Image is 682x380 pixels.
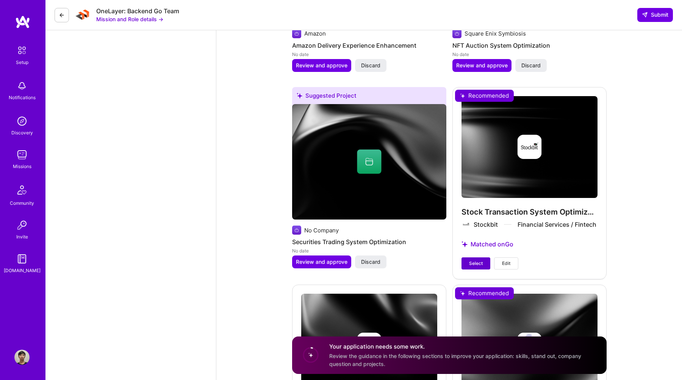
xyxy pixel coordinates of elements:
img: Company logo [292,29,301,38]
h4: Securities Trading System Optimization [292,237,446,247]
span: Discard [361,62,380,69]
h4: Your application needs some work. [329,343,598,350]
img: Company logo [292,226,301,235]
span: Review and approve [296,62,347,69]
button: Review and approve [292,255,351,268]
button: Discard [515,59,547,72]
img: logo [15,15,30,29]
span: Discard [361,258,380,266]
h4: NFT Auction System Optimization [452,40,607,50]
div: Setup [16,58,28,66]
button: Review and approve [452,59,511,72]
span: Review and approve [296,258,347,266]
span: Edit [502,260,510,267]
img: Company Logo [75,8,90,23]
div: Amazon [304,30,326,37]
div: Invite [16,233,28,241]
div: No Company [304,226,339,234]
button: Edit [494,257,518,269]
img: setup [14,42,30,58]
img: User Avatar [14,350,30,365]
div: Community [10,199,34,207]
span: Discard [521,62,541,69]
img: teamwork [14,147,30,162]
div: Discovery [11,129,33,137]
img: Community [13,181,31,199]
i: icon LeftArrowDark [59,12,65,18]
span: Review the guidance in the following sections to improve your application: skills, stand out, com... [329,353,581,367]
img: discovery [14,114,30,129]
button: Submit [637,8,673,22]
i: icon SendLight [642,12,648,18]
button: Review and approve [292,59,351,72]
i: icon SuggestedTeams [297,93,302,98]
img: bell [14,78,30,93]
button: Discard [355,59,386,72]
button: Mission and Role details → [96,15,163,23]
div: Missions [13,162,31,170]
div: [DOMAIN_NAME] [4,266,41,274]
span: Submit [642,11,668,19]
div: No date [292,50,446,58]
h4: Amazon Delivery Experience Enhancement [292,40,446,50]
div: No date [292,247,446,255]
span: Select [469,260,483,267]
img: Invite [14,218,30,233]
button: Select [461,257,490,269]
img: Company logo [452,29,461,38]
img: guide book [14,251,30,266]
div: Notifications [9,93,36,101]
div: No date [452,50,607,58]
span: Review and approve [456,62,508,69]
img: cover [292,104,446,220]
div: Square Enix Symbiosis [465,30,526,37]
div: OneLayer: Backend Go Team [96,7,179,15]
div: Suggested Project [292,87,446,107]
a: User Avatar [13,350,31,365]
button: Discard [355,255,386,268]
